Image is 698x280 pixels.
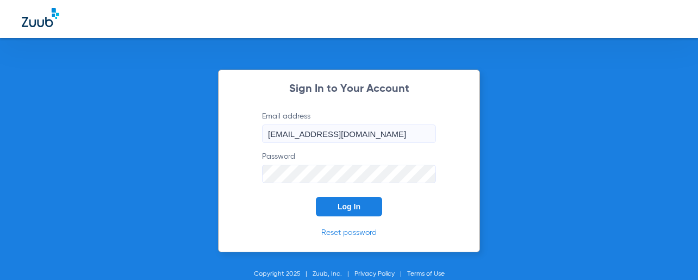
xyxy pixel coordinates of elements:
img: Zuub Logo [22,8,59,27]
a: Terms of Use [407,271,445,277]
a: Privacy Policy [354,271,395,277]
h2: Sign In to Your Account [246,84,452,95]
input: Email address [262,125,436,143]
a: Reset password [321,229,377,237]
iframe: Chat Widget [644,228,698,280]
button: Log In [316,197,382,216]
li: Copyright 2025 [254,269,313,279]
input: Password [262,165,436,183]
label: Password [262,151,436,183]
label: Email address [262,111,436,143]
span: Log In [338,202,360,211]
li: Zuub, Inc. [313,269,354,279]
